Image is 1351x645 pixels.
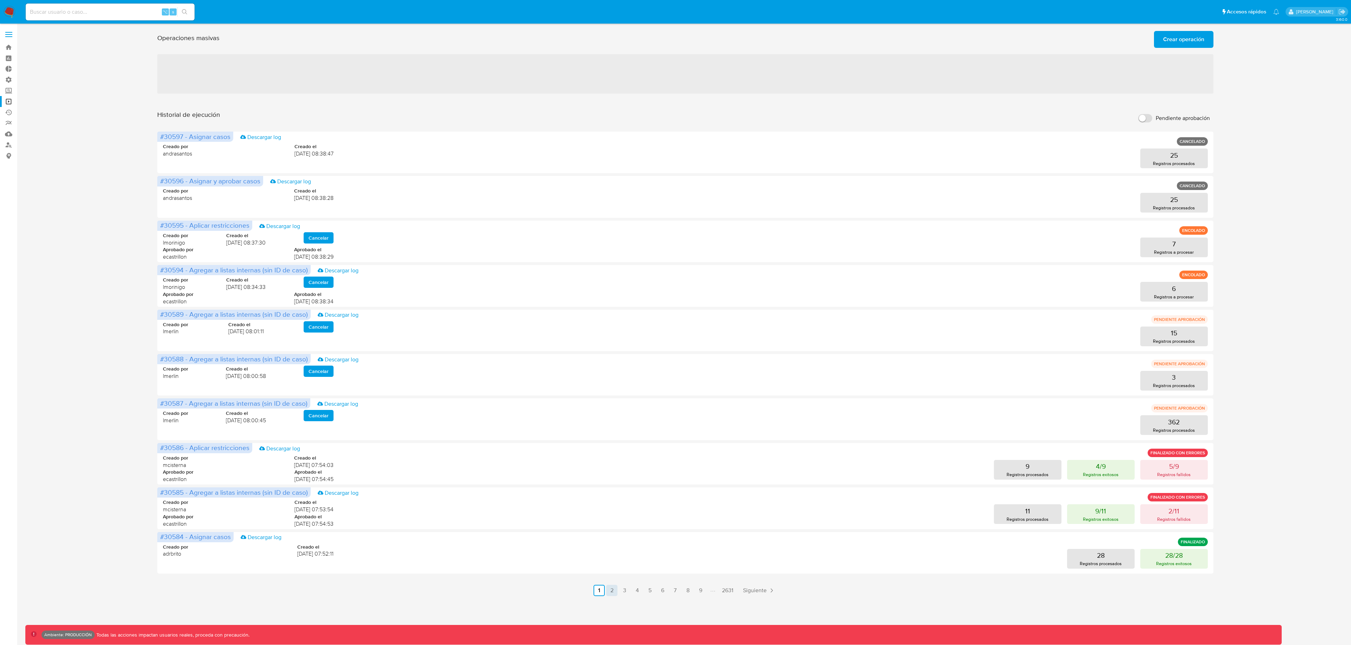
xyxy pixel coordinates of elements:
[1296,8,1336,15] p: leandrojossue.ramirez@mercadolibre.com.co
[163,8,168,15] span: ⌥
[1273,9,1279,15] a: Notificaciones
[1227,8,1266,15] span: Accesos rápidos
[44,633,92,636] p: Ambiente: PRODUCCIÓN
[172,8,174,15] span: s
[1338,8,1346,15] a: Salir
[177,7,192,17] button: search-icon
[95,632,249,638] p: Todas las acciones impactan usuarios reales, proceda con precaución.
[26,7,195,17] input: Buscar usuario o caso...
